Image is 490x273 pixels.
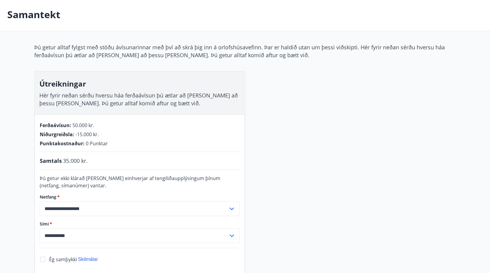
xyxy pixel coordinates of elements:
[40,194,240,200] label: Netfang
[49,256,77,263] span: Ég samþykki
[40,122,71,129] span: Ferðaávísun :
[78,256,98,263] button: Skilmálar
[40,157,62,165] span: Samtals
[63,157,88,165] span: 35.000 kr.
[7,8,60,21] p: Samantekt
[40,131,74,138] span: Niðurgreiðsla :
[40,221,240,227] label: Sími
[78,257,98,262] span: Skilmálar
[40,140,85,147] span: Punktakostnaður :
[75,131,99,138] span: -15.000 kr.
[86,140,108,147] span: 0 Punktar
[39,79,240,89] h3: Útreikningar
[39,92,238,107] span: Hér fyrir neðan sérðu hversu háa ferðaávísun þú ætlar að [PERSON_NAME] að þessu [PERSON_NAME]. Þú...
[72,122,94,129] span: 50.000 kr.
[34,43,456,59] p: Þú getur alltaf fylgst með stöðu ávísunarinnar með því að skrá þig inn á orlofshúsavefinn. Þar er...
[40,175,220,189] span: Þú getur ekki klárað [PERSON_NAME] einhverjar af tengiliðaupplýsingum þínum (netfang, símanúmer) ...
